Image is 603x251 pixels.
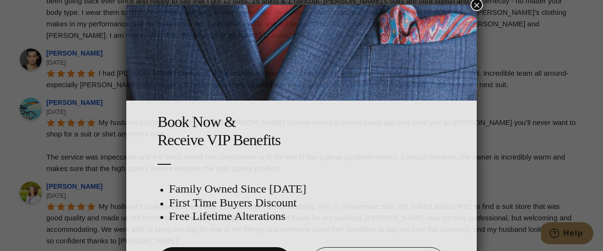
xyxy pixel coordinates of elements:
h3: First Time Buyers Discount [169,196,446,210]
span: Help [22,7,42,15]
h3: Free Lifetime Alterations [169,209,446,223]
h3: Family Owned Since [DATE] [169,182,446,196]
h2: Book Now & Receive VIP Benefits [157,113,446,149]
